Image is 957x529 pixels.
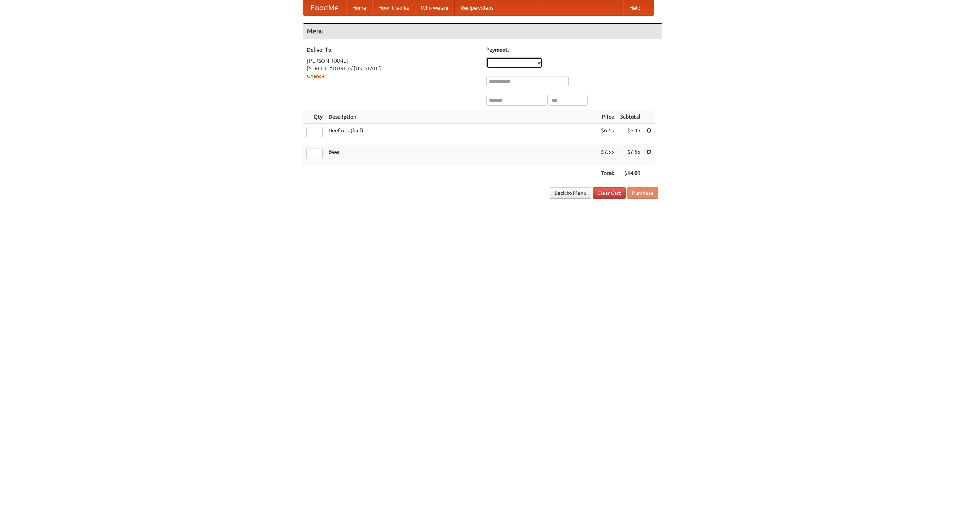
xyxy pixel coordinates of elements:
[303,0,346,15] a: FoodMe
[346,0,372,15] a: Home
[307,73,325,79] a: Change
[326,124,598,145] td: Beef ribs (half)
[486,46,658,53] h5: Payment:
[307,65,479,72] div: [STREET_ADDRESS][US_STATE]
[326,110,598,124] th: Description
[598,166,617,180] th: Total:
[617,145,643,166] td: $7.55
[550,187,591,199] a: Back to Menu
[303,110,326,124] th: Qty
[593,187,626,199] a: Clear Cart
[617,124,643,145] td: $6.45
[307,57,479,65] div: [PERSON_NAME]
[598,124,617,145] td: $6.45
[307,46,479,53] h5: Deliver To:
[415,0,455,15] a: Who we are
[617,110,643,124] th: Subtotal
[617,166,643,180] th: $14.00
[598,110,617,124] th: Price
[627,187,658,199] button: Purchase
[303,24,662,39] h4: Menu
[623,0,646,15] a: Help
[326,145,598,166] td: Beer
[598,145,617,166] td: $7.55
[455,0,499,15] a: Recipe videos
[372,0,415,15] a: How it works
